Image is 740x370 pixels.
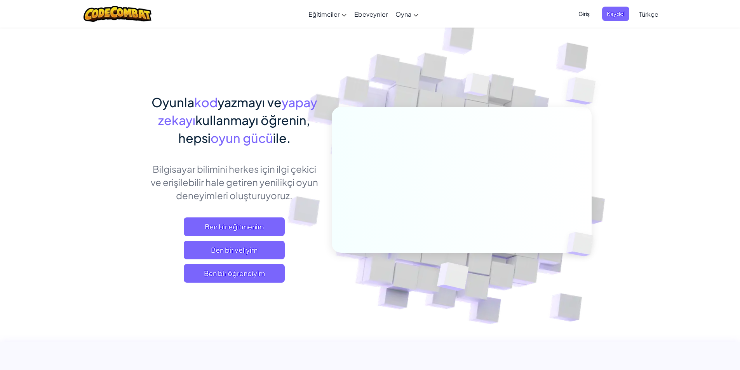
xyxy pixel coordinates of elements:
button: Ben bir öğrenciyim [184,264,285,283]
span: Türkçe [639,10,658,18]
img: Overlap cubes [449,58,505,116]
img: CodeCombat logo [84,6,151,22]
button: Giriş [574,7,594,21]
a: Ben bir eğitmenim [184,217,285,236]
a: Türkçe [635,3,662,24]
a: Ebeveynler [350,3,392,24]
span: kullanmayı öğrenin, hepsi [178,112,311,146]
a: Oyna [392,3,422,24]
img: Overlap cubes [553,216,611,273]
a: Eğitimciler [305,3,350,24]
span: Oyunla [151,94,194,110]
img: Overlap cubes [418,246,487,310]
span: ile. [273,130,291,146]
span: yazmayı ve [218,94,282,110]
span: Eğitimciler [308,10,340,18]
span: oyun gücü [211,130,273,146]
a: Ben bir veliyim [184,241,285,259]
p: Bilgisayar bilimini herkes için ilgi çekici ve erişilebilir hale getiren yenilikçi oyun deneyimle... [149,162,320,202]
button: Kaydol [602,7,629,21]
span: kod [194,94,218,110]
img: Overlap cubes [550,58,617,124]
span: Oyna [395,10,411,18]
